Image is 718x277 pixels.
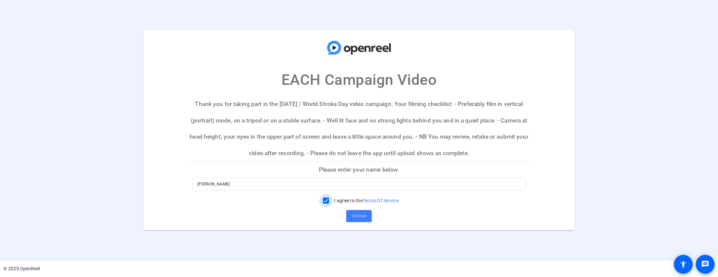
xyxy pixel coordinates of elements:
button: Continue [346,210,372,222]
mat-icon: message [701,260,709,268]
div: © 2025 OpenReel [3,265,40,272]
mat-icon: accessibility [679,260,687,268]
p: Thank you for taking part in the [DATE] / World Stroke Day video campaign. Your filming checklist... [187,96,531,161]
input: Enter your name [198,180,520,188]
span: Continue [352,211,366,221]
label: I agree to the [333,197,399,204]
p: Please enter your name below. [187,162,531,178]
img: company-logo [325,37,393,59]
a: Terms Of Service [363,198,399,203]
p: EACH Campaign Video [281,69,437,91]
